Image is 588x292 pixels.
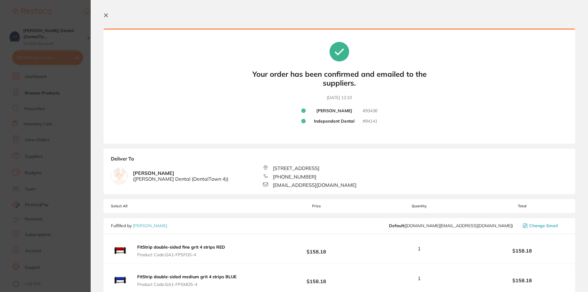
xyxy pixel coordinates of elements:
span: 1 [418,246,421,251]
span: Product Code: GA1-FPSFDS-4 [137,252,225,257]
p: Fulfilled by [111,223,167,228]
span: Select All [111,204,172,208]
b: Independent Dental [314,119,355,124]
small: # 93436 [363,108,377,114]
span: [STREET_ADDRESS] [273,165,319,171]
span: Quantity [362,204,477,208]
b: $158.18 [271,273,362,284]
b: Your order has been confirmed and emailed to the suppliers. [247,70,431,87]
b: Deliver To [111,156,568,165]
b: Default [389,223,404,228]
b: $158.18 [477,248,568,253]
img: empty.jpg [111,168,128,184]
span: ( [PERSON_NAME] Dental (DentalTown 4) ) [133,176,228,182]
span: 1 [418,275,421,281]
span: [EMAIL_ADDRESS][DOMAIN_NAME] [273,182,356,188]
small: # 94141 [363,119,377,124]
img: M2todWltdQ [111,239,130,259]
b: [PERSON_NAME] [316,108,352,114]
button: FitStrip double-sided fine grit 4 strips RED Product Code:GA1-FPSFDS-4 [135,244,227,257]
b: FitStrip double-sided medium grit 4 strips BLUE [137,274,236,279]
button: FitStrip double-sided medium grit 4 strips BLUE Product Code:GA1-FPSMDS-4 [135,274,238,287]
button: Change Email [521,223,568,228]
b: $158.18 [477,278,568,283]
a: [PERSON_NAME] [133,223,167,228]
span: [PHONE_NUMBER] [273,174,316,179]
span: customer.care@henryschein.com.au [389,223,513,228]
b: [PERSON_NAME] [133,170,228,182]
span: Change Email [529,223,558,228]
b: FitStrip double-sided fine grit 4 strips RED [137,244,225,250]
img: bDhmeWd4Ng [111,269,130,288]
b: $158.18 [271,243,362,254]
span: Total [477,204,568,208]
span: Product Code: GA1-FPSMDS-4 [137,282,236,287]
span: Price [271,204,362,208]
